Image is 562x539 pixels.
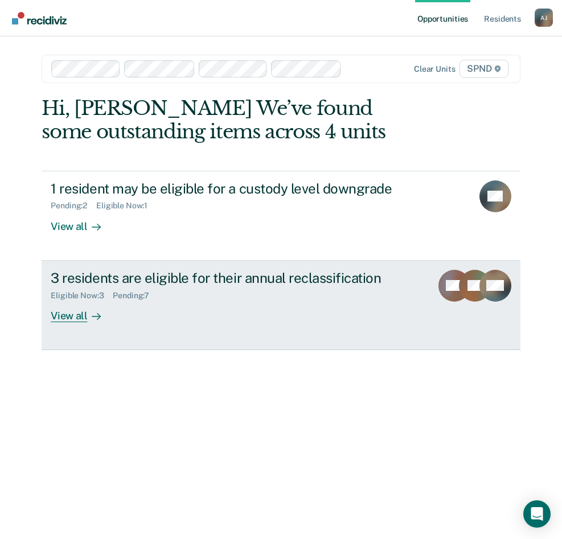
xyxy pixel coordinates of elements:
[523,500,551,528] div: Open Intercom Messenger
[42,171,520,261] a: 1 resident may be eligible for a custody level downgradePending:2Eligible Now:1View all
[535,9,553,27] button: Profile dropdown button
[535,9,553,27] div: A J
[51,291,113,301] div: Eligible Now : 3
[51,270,422,286] div: 3 residents are eligible for their annual reclassification
[113,291,158,301] div: Pending : 7
[12,12,67,24] img: Recidiviz
[51,180,450,197] div: 1 resident may be eligible for a custody level downgrade
[51,300,114,322] div: View all
[42,97,424,143] div: Hi, [PERSON_NAME] We’ve found some outstanding items across 4 units
[460,60,508,78] span: SPND
[96,201,157,211] div: Eligible Now : 1
[51,211,114,233] div: View all
[51,201,96,211] div: Pending : 2
[414,64,456,74] div: Clear units
[42,261,520,350] a: 3 residents are eligible for their annual reclassificationEligible Now:3Pending:7View all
